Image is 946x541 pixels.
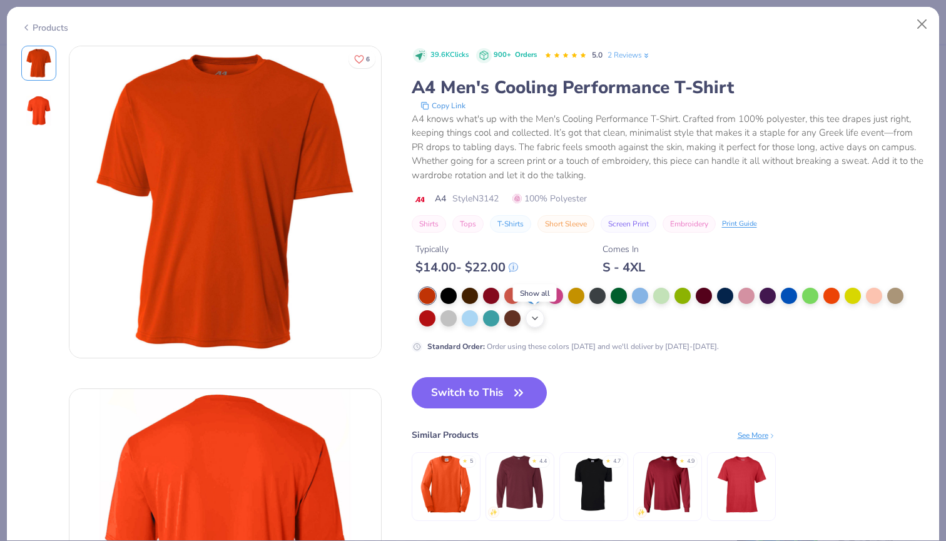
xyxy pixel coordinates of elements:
[462,457,467,462] div: ★
[513,285,557,302] div: Show all
[435,192,446,205] span: A4
[494,50,537,61] div: 900+
[679,457,684,462] div: ★
[470,457,473,466] div: 5
[452,192,499,205] span: Style N3142
[412,195,429,205] img: brand logo
[348,50,375,68] button: Like
[663,215,716,233] button: Embroidery
[711,455,771,514] img: Gildan Adult Performance 5 oz. T-Shirt
[738,430,776,441] div: See More
[544,46,587,66] div: 5.0 Stars
[417,99,469,112] button: copy to clipboard
[603,260,645,275] div: S - 4XL
[416,455,476,514] img: Jerzees Adult 5.6 Oz. Dri-Power Active Long-Sleeve T-Shirt
[532,457,537,462] div: ★
[366,56,370,63] span: 6
[21,21,68,34] div: Products
[638,455,697,514] img: Gildan Adult Ultra Cotton 6 Oz. Long-Sleeve T-Shirt
[687,457,694,466] div: 4.9
[638,508,645,516] img: newest.gif
[539,457,547,466] div: 4.4
[601,215,656,233] button: Screen Print
[415,260,518,275] div: $ 14.00 - $ 22.00
[910,13,934,36] button: Close
[69,46,381,358] img: Front
[490,508,497,516] img: newest.gif
[564,455,623,514] img: Shaka Wear Adult Max Heavyweight T-Shirt
[415,243,518,256] div: Typically
[606,457,611,462] div: ★
[412,76,925,99] div: A4 Men's Cooling Performance T-Shirt
[515,50,537,59] span: Orders
[427,341,485,351] strong: Standard Order :
[592,50,603,60] span: 5.0
[412,428,479,442] div: Similar Products
[490,215,531,233] button: T-Shirts
[427,341,719,352] div: Order using these colors [DATE] and we'll deliver by [DATE]-[DATE].
[722,219,757,230] div: Print Guide
[613,457,621,466] div: 4.7
[603,243,645,256] div: Comes In
[537,215,594,233] button: Short Sleeve
[512,192,587,205] span: 100% Polyester
[452,215,484,233] button: Tops
[24,96,54,126] img: Back
[24,48,54,78] img: Front
[412,112,925,183] div: A4 knows what's up with the Men's Cooling Performance T-Shirt. Crafted from 100% polyester, this ...
[412,215,446,233] button: Shirts
[608,49,651,61] a: 2 Reviews
[412,377,547,408] button: Switch to This
[490,455,549,514] img: Gildan Adult Heavy Cotton 5.3 Oz. Long-Sleeve T-Shirt
[430,50,469,61] span: 39.6K Clicks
